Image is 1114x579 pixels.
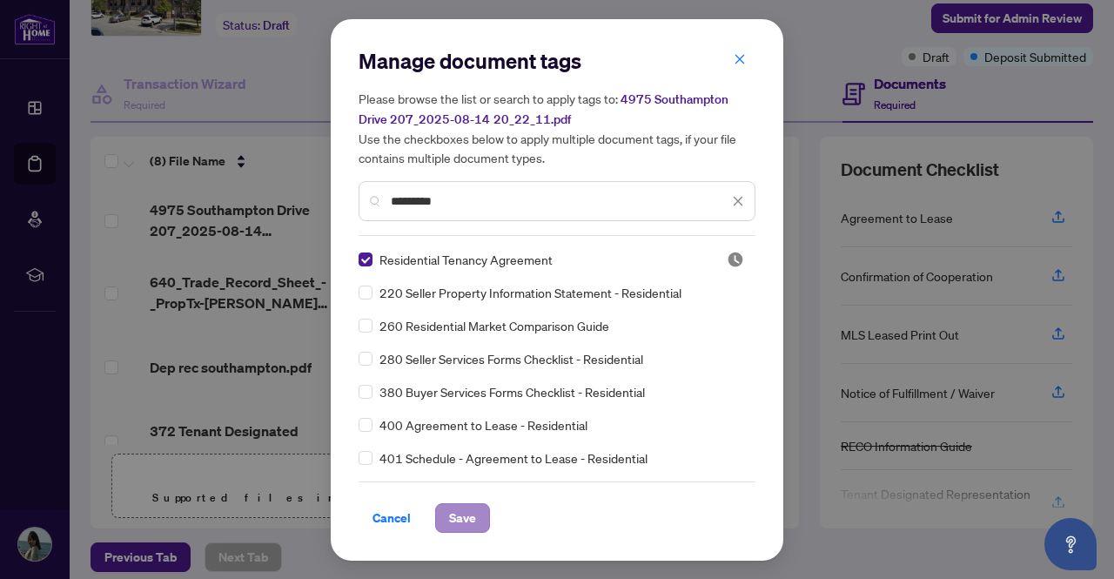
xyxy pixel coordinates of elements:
[1044,518,1097,570] button: Open asap
[379,349,643,368] span: 280 Seller Services Forms Checklist - Residential
[372,504,411,532] span: Cancel
[734,53,746,65] span: close
[732,195,744,207] span: close
[379,415,587,434] span: 400 Agreement to Lease - Residential
[727,251,744,268] span: Pending Review
[359,503,425,533] button: Cancel
[359,47,755,75] h2: Manage document tags
[359,91,728,127] span: 4975 Southampton Drive 207_2025-08-14 20_22_11.pdf
[449,504,476,532] span: Save
[359,89,755,167] h5: Please browse the list or search to apply tags to: Use the checkboxes below to apply multiple doc...
[379,250,553,269] span: Residential Tenancy Agreement
[727,251,744,268] img: status
[379,316,609,335] span: 260 Residential Market Comparison Guide
[379,448,648,468] span: 401 Schedule - Agreement to Lease - Residential
[379,283,681,302] span: 220 Seller Property Information Statement - Residential
[379,382,645,401] span: 380 Buyer Services Forms Checklist - Residential
[435,503,490,533] button: Save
